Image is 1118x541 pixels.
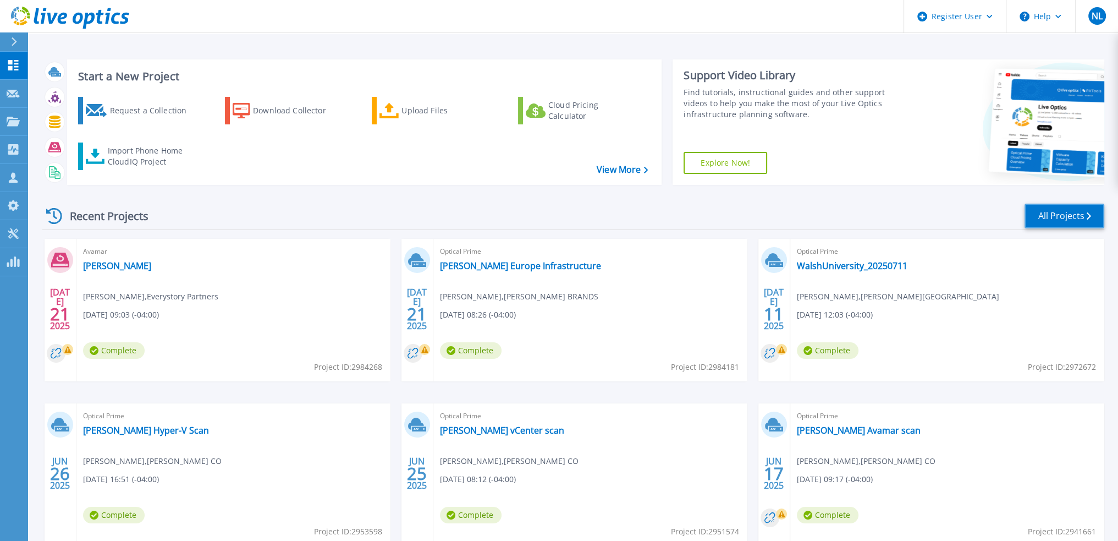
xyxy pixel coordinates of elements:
[406,453,427,494] div: JUN 2025
[684,68,904,83] div: Support Video Library
[372,97,494,124] a: Upload Files
[407,309,427,319] span: 21
[548,100,636,122] div: Cloud Pricing Calculator
[671,361,739,373] span: Project ID: 2984181
[83,245,384,258] span: Avamar
[597,165,648,175] a: View More
[440,309,516,321] span: [DATE] 08:26 (-04:00)
[763,453,784,494] div: JUN 2025
[83,473,159,485] span: [DATE] 16:51 (-04:00)
[108,145,194,167] div: Import Phone Home CloudIQ Project
[797,507,858,523] span: Complete
[797,455,935,467] span: [PERSON_NAME] , [PERSON_NAME] CO
[440,473,516,485] span: [DATE] 08:12 (-04:00)
[49,289,70,329] div: [DATE] 2025
[109,100,197,122] div: Request a Collection
[83,507,145,523] span: Complete
[440,425,564,436] a: [PERSON_NAME] vCenter scan
[797,473,873,485] span: [DATE] 09:17 (-04:00)
[440,291,598,303] span: [PERSON_NAME] , [PERSON_NAME] BRANDS
[518,97,641,124] a: Cloud Pricing Calculator
[407,469,427,478] span: 25
[83,260,151,271] a: [PERSON_NAME]
[42,203,163,229] div: Recent Projects
[50,469,70,478] span: 26
[314,361,382,373] span: Project ID: 2984268
[797,410,1098,422] span: Optical Prime
[764,309,784,319] span: 11
[1028,361,1096,373] span: Project ID: 2972672
[401,100,489,122] div: Upload Files
[440,410,741,422] span: Optical Prime
[797,291,999,303] span: [PERSON_NAME] , [PERSON_NAME][GEOGRAPHIC_DATA]
[684,152,767,174] a: Explore Now!
[83,291,218,303] span: [PERSON_NAME] , Everystory Partners
[764,469,784,478] span: 17
[763,289,784,329] div: [DATE] 2025
[225,97,348,124] a: Download Collector
[671,526,739,538] span: Project ID: 2951574
[797,260,907,271] a: WalshUniversity_20250711
[83,342,145,359] span: Complete
[83,309,159,321] span: [DATE] 09:03 (-04:00)
[440,507,502,523] span: Complete
[406,289,427,329] div: [DATE] 2025
[684,87,904,120] div: Find tutorials, instructional guides and other support videos to help you make the most of your L...
[78,97,201,124] a: Request a Collection
[50,309,70,319] span: 21
[797,425,921,436] a: [PERSON_NAME] Avamar scan
[440,260,601,271] a: [PERSON_NAME] Europe Infrastructure
[83,455,222,467] span: [PERSON_NAME] , [PERSON_NAME] CO
[78,70,647,83] h3: Start a New Project
[253,100,341,122] div: Download Collector
[797,342,858,359] span: Complete
[83,410,384,422] span: Optical Prime
[1091,12,1102,20] span: NL
[440,455,579,467] span: [PERSON_NAME] , [PERSON_NAME] CO
[1028,526,1096,538] span: Project ID: 2941661
[797,245,1098,258] span: Optical Prime
[49,453,70,494] div: JUN 2025
[797,309,873,321] span: [DATE] 12:03 (-04:00)
[1025,204,1104,228] a: All Projects
[83,425,209,436] a: [PERSON_NAME] Hyper-V Scan
[440,342,502,359] span: Complete
[314,526,382,538] span: Project ID: 2953598
[440,245,741,258] span: Optical Prime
